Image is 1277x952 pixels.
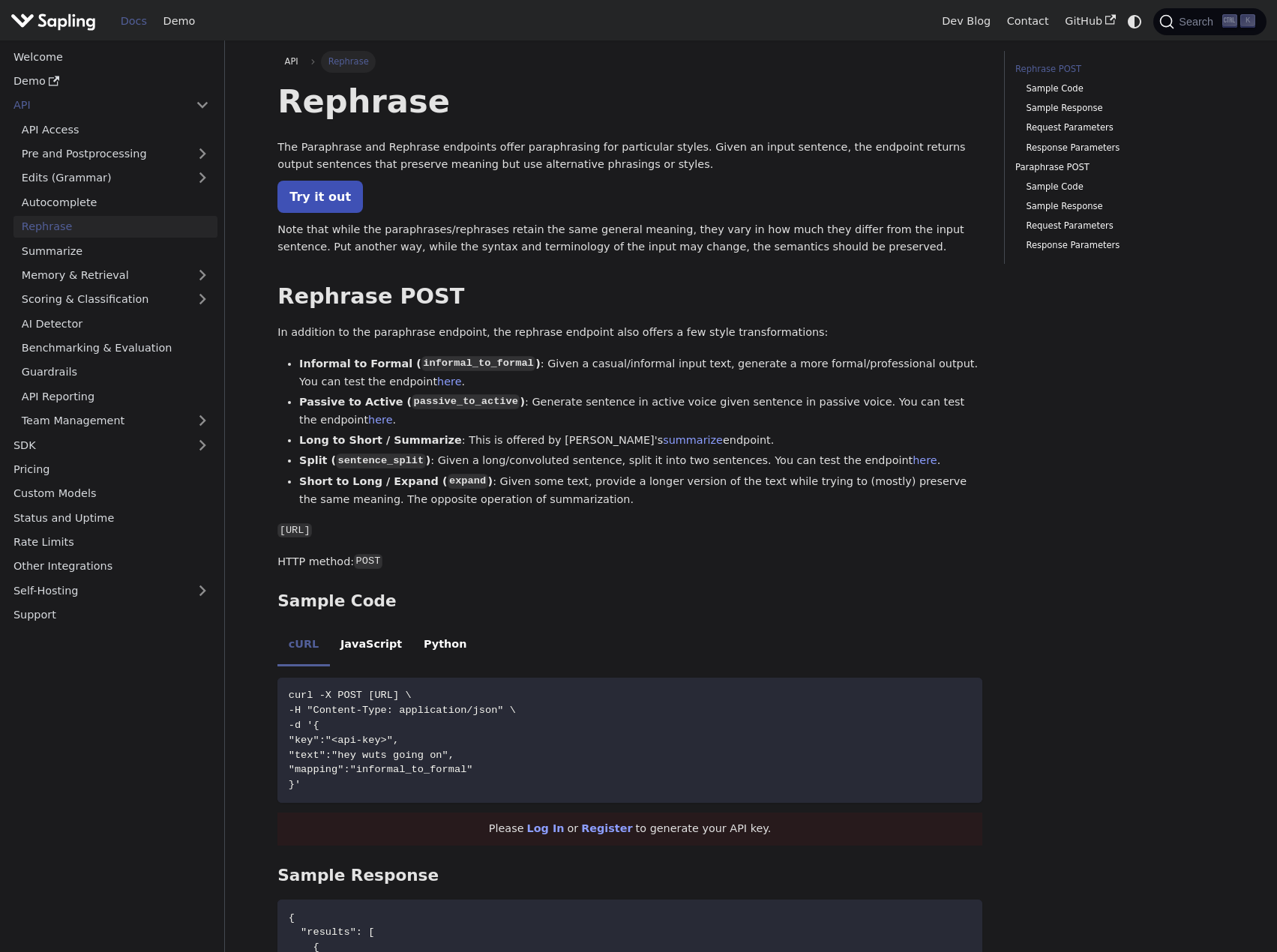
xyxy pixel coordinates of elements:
[13,118,217,140] a: API Access
[13,289,217,310] a: Scoring & Classification
[1026,101,1213,115] a: Sample Response
[5,483,217,504] a: Custom Models
[277,51,305,72] a: API
[581,822,632,834] a: Register
[1057,10,1123,33] a: GitHub
[13,410,217,432] a: Team Management
[13,385,217,407] a: API Reporting
[1026,199,1213,214] a: Sample Response
[5,531,217,553] a: Rate Limits
[112,10,155,33] a: Docs
[277,81,982,121] h1: Rephrase
[356,927,362,938] span: :
[13,265,217,286] a: Memory & Retrieval
[336,454,426,469] code: sentence_split
[299,454,430,466] strong: Split ( )
[155,10,203,33] a: Demo
[289,720,319,731] span: -d '{
[1174,16,1222,28] span: Search
[321,51,375,72] span: Rephrase
[299,396,525,408] strong: Passive to Active ( )
[354,554,382,569] code: POST
[277,51,982,72] nav: Breadcrumbs
[5,507,217,528] a: Status and Uptime
[13,167,217,189] a: Edits (Grammar)
[5,94,187,116] a: API
[285,56,298,67] span: API
[5,46,217,67] a: Welcome
[277,139,982,175] p: The Paraphrase and Rephrase endpoints offer paraphrasing for particular styles. Given an input se...
[663,434,723,446] a: summarize
[1026,238,1213,253] a: Response Parameters
[421,356,535,371] code: informal_to_formal
[5,604,217,626] a: Support
[277,591,982,612] h3: Sample Code
[13,361,217,383] a: Guardrails
[1026,180,1213,194] a: Sample Code
[448,474,488,489] code: expand
[412,394,520,409] code: passive_to_active
[13,191,217,213] a: Autocomplete
[299,355,982,391] li: : Given a casual/informal input text, generate a more formal/professional output. You can test th...
[289,705,516,716] span: -H "Content-Type: application/json" \
[1124,10,1146,32] button: Switch between dark and light mode (currently system mode)
[934,10,998,33] a: Dev Blog
[1015,62,1219,76] a: Rephrase POST
[277,181,363,213] a: Try it out
[437,376,461,388] a: here
[187,434,217,456] button: Expand sidebar category 'SDK'
[13,313,217,334] a: AI Detector
[289,779,301,790] span: }'
[289,690,412,701] span: curl -X POST [URL] \
[299,473,982,509] li: : Given some text, provide a longer version of the text while trying to (mostly) preserve the sam...
[527,822,565,834] a: Log In
[277,523,312,538] code: [URL]
[413,625,478,667] li: Python
[1153,8,1266,35] button: Search (Ctrl+K)
[277,221,982,257] p: Note that while the paraphrases/rephrases retain the same general meaning, they vary in how much ...
[1015,160,1219,175] a: Paraphrase POST
[5,579,217,601] a: Self-Hosting
[277,625,329,667] li: cURL
[13,216,217,238] a: Rephrase
[299,358,541,370] strong: Informal to Formal ( )
[10,10,101,32] a: Sapling.ai
[5,434,187,456] a: SDK
[277,324,982,342] p: In addition to the paraphrase endpoint, the rephrase endpoint also offers a few style transformat...
[299,452,982,470] li: : Given a long/convoluted sentence, split it into two sentences. You can test the endpoint .
[299,434,462,446] strong: Long to Short / Summarize
[13,240,217,262] a: Summarize
[5,459,217,480] a: Pricing
[299,475,493,487] strong: Short to Long / Expand ( )
[299,394,982,430] li: : Generate sentence in active voice given sentence in passive voice. You can test the endpoint .
[299,432,982,450] li: : This is offered by [PERSON_NAME]'s endpoint.
[277,283,982,310] h2: Rephrase POST
[1026,82,1213,96] a: Sample Code
[13,337,217,359] a: Benchmarking & Evaluation
[1026,141,1213,155] a: Response Parameters
[368,414,392,426] a: here
[289,912,295,924] span: {
[913,454,937,466] a: here
[289,750,454,761] span: "text":"hey wuts going on",
[368,927,374,938] span: [
[277,553,982,571] p: HTTP method:
[10,10,96,32] img: Sapling.ai
[289,764,473,775] span: "mapping":"informal_to_formal"
[999,10,1057,33] a: Contact
[1026,121,1213,135] a: Request Parameters
[5,70,217,92] a: Demo
[13,143,217,165] a: Pre and Postprocessing
[187,94,217,116] button: Collapse sidebar category 'API'
[277,813,982,846] div: Please or to generate your API key.
[277,866,982,886] h3: Sample Response
[289,735,400,746] span: "key":"<api-key>",
[301,927,356,938] span: "results"
[5,555,217,577] a: Other Integrations
[1026,219,1213,233] a: Request Parameters
[1240,14,1255,28] kbd: K
[330,625,413,667] li: JavaScript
